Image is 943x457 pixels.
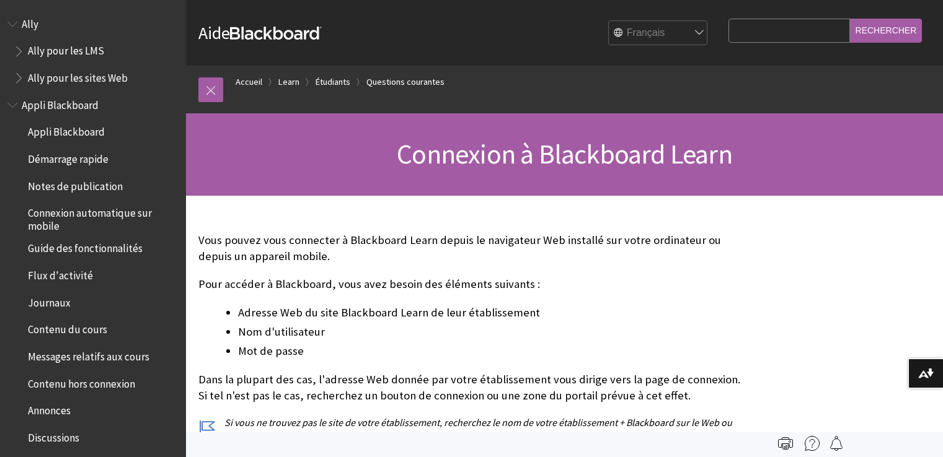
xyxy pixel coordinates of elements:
[278,74,299,90] a: Learn
[22,14,38,30] span: Ally
[198,372,747,404] p: Dans la plupart des cas, l'adresse Web donnée par votre établissement vous dirige vers la page de...
[198,232,747,264] p: Vous pouvez vous connecter à Blackboard Learn depuis le navigateur Web installé sur votre ordinat...
[238,323,747,341] li: Nom d'utilisateur
[28,373,135,390] span: Contenu hors connexion
[28,401,71,417] span: Annonces
[366,74,445,90] a: Questions courantes
[28,238,143,255] span: Guide des fonctionnalités
[28,292,71,309] span: Journaux
[28,122,105,139] span: Appli Blackboard
[778,436,793,451] img: Print
[28,176,123,193] span: Notes de publication
[198,22,322,44] a: AideBlackboard
[28,67,128,84] span: Ally pour les sites Web
[230,27,322,40] strong: Blackboard
[22,95,99,111] span: Appli Blackboard
[28,265,93,282] span: Flux d'activité
[805,436,820,451] img: More help
[198,276,747,292] p: Pour accéder à Blackboard, vous avez besoin des éléments suivants :
[28,149,108,165] span: Démarrage rapide
[28,320,107,336] span: Contenu du cours
[236,74,262,90] a: Accueil
[28,41,104,58] span: Ally pour les LMS
[850,19,923,43] input: Rechercher
[198,416,747,443] p: Si vous ne trouvez pas le site de votre établissement, recherchez le nom de votre établissement +...
[28,427,79,444] span: Discussions
[316,74,350,90] a: Étudiants
[609,21,708,46] select: Site Language Selector
[397,137,732,171] span: Connexion à Blackboard Learn
[28,346,149,363] span: Messages relatifs aux cours
[28,203,177,232] span: Connexion automatique sur mobile
[238,342,747,360] li: Mot de passe
[829,436,844,451] img: Follow this page
[238,304,747,321] li: Adresse Web du site Blackboard Learn de leur établissement
[7,14,179,89] nav: Book outline for Anthology Ally Help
